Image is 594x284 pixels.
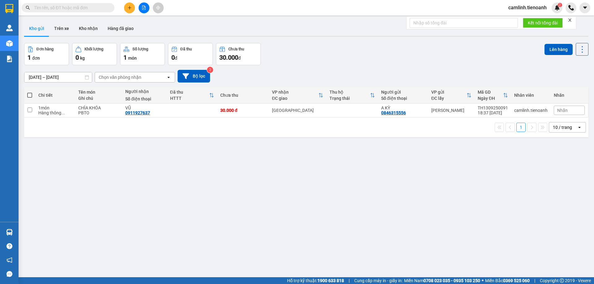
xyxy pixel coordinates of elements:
div: 1 món [38,105,72,110]
div: Tên món [78,90,119,95]
div: 18:37 [DATE] [478,110,508,115]
div: VP nhận [272,90,318,95]
div: Mã GD [478,90,503,95]
button: plus [124,2,135,13]
th: Toggle SortBy [269,87,326,104]
span: caret-down [582,5,588,11]
div: [PERSON_NAME] [431,108,471,113]
span: camlinh.tienoanh [503,4,552,11]
div: Hàng thông thường [38,110,72,115]
div: Số điện thoại [125,96,164,101]
button: Số lượng1món [120,43,165,65]
th: Toggle SortBy [475,87,511,104]
span: | [349,277,350,284]
div: Người gửi [381,90,425,95]
div: camlinh.tienoanh [514,108,548,113]
strong: 1900 633 818 [317,278,344,283]
img: warehouse-icon [6,229,13,235]
button: caret-down [579,2,590,13]
img: phone-icon [568,5,574,11]
span: kg [80,56,85,61]
button: Hàng đã giao [103,21,139,36]
span: plus [127,6,132,10]
th: Toggle SortBy [326,87,378,104]
div: Đã thu [170,90,209,95]
div: Chưa thu [220,93,266,98]
div: 10 / trang [553,124,572,130]
div: Đã thu [180,47,192,51]
span: Kết nối tổng đài [528,19,558,26]
div: Chưa thu [228,47,244,51]
div: PBTO [78,110,119,115]
span: 1 [123,54,127,61]
input: Tìm tên, số ĐT hoặc mã đơn [34,4,107,11]
div: Ngày ĐH [478,96,503,101]
button: Đơn hàng1đơn [24,43,69,65]
button: Khối lượng0kg [72,43,117,65]
span: search [26,6,30,10]
span: Miền Bắc [485,277,530,284]
div: Chọn văn phòng nhận [99,74,141,80]
div: HTTT [170,96,209,101]
button: Đã thu0đ [168,43,213,65]
span: message [6,271,12,277]
img: warehouse-icon [6,25,13,31]
button: Chưa thu30.000đ [216,43,261,65]
span: Nhãn [557,108,568,113]
span: 2 [559,3,561,7]
sup: 2 [558,3,562,7]
div: 0911927637 [125,110,150,115]
img: solution-icon [6,56,13,62]
div: Số lượng [132,47,148,51]
img: warehouse-icon [6,40,13,47]
svg: open [577,125,582,130]
button: Kho nhận [74,21,103,36]
span: món [128,56,137,61]
img: logo-vxr [5,4,13,13]
div: Nhãn [554,93,585,98]
div: Người nhận [125,89,164,94]
sup: 2 [207,67,213,73]
div: Đơn hàng [37,47,54,51]
div: Thu hộ [329,90,370,95]
span: 30.000 [219,54,238,61]
div: Số điện thoại [381,96,425,101]
button: Kho gửi [24,21,49,36]
div: TH1309250091 [478,105,508,110]
div: 0846315556 [381,110,406,115]
button: 1 [516,123,526,132]
span: ⚪️ [482,279,484,282]
input: Nhập số tổng đài [410,18,518,28]
span: Hỗ trợ kỹ thuật: [287,277,344,284]
button: Trên xe [49,21,74,36]
button: aim [153,2,164,13]
svg: open [166,75,171,80]
div: Ghi chú [78,96,119,101]
div: Nhân viên [514,93,548,98]
th: Toggle SortBy [167,87,217,104]
div: A KỲ [381,105,425,110]
div: ĐC giao [272,96,318,101]
span: đ [175,56,177,61]
div: 30.000 đ [220,108,266,113]
div: Chi tiết [38,93,72,98]
button: Bộ lọc [178,70,210,83]
div: VŨ [125,105,164,110]
button: Kết nối tổng đài [523,18,563,28]
img: icon-new-feature [554,5,560,11]
span: file-add [142,6,146,10]
span: copyright [560,278,564,283]
span: aim [156,6,160,10]
div: Khối lượng [84,47,103,51]
strong: 0369 525 060 [503,278,530,283]
span: Cung cấp máy in - giấy in: [354,277,402,284]
span: đ [238,56,241,61]
span: close [568,18,572,22]
span: 0 [171,54,175,61]
button: Lên hàng [544,44,573,55]
span: 0 [75,54,79,61]
div: CHÌA KHÓA [78,105,119,110]
div: ĐC lấy [431,96,467,101]
div: VP gửi [431,90,467,95]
